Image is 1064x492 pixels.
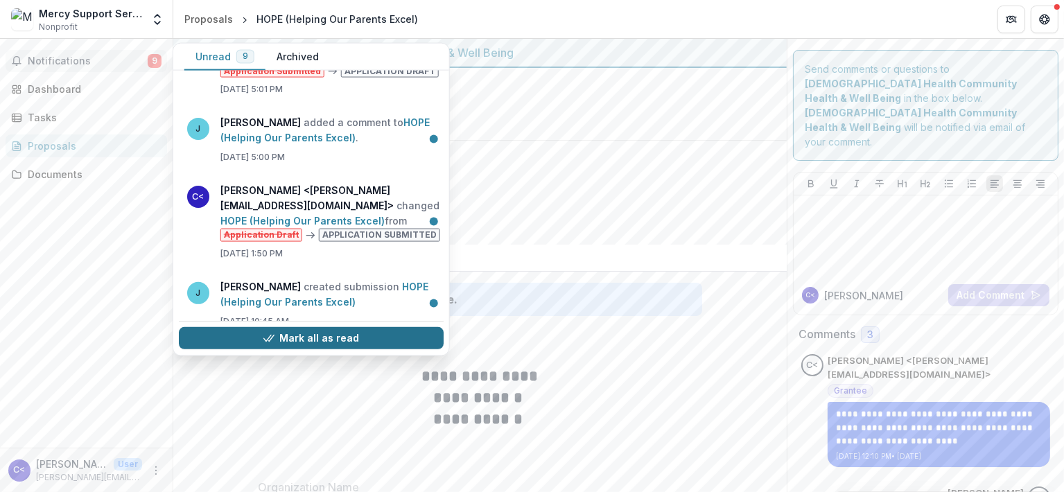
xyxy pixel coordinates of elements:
button: Ordered List [963,175,980,192]
div: Proposals [184,12,233,26]
span: 9 [243,51,248,61]
h2: Comments [799,328,855,341]
div: Carmen Queen <carmen@mssclay.org> [807,361,819,370]
div: Mercy Support Services [39,6,142,21]
button: Heading 1 [894,175,911,192]
button: Heading 2 [917,175,934,192]
strong: [DEMOGRAPHIC_DATA] Health Community Health & Well Being [805,78,1017,104]
p: [DATE] 5:01 PM [220,83,444,96]
p: [PERSON_NAME] [824,288,903,303]
a: Proposals [179,9,238,29]
img: Mercy Support Services [11,8,33,30]
p: [PERSON_NAME] <[PERSON_NAME][EMAIL_ADDRESS][DOMAIN_NAME]> [36,457,108,471]
span: Nonprofit [39,21,78,33]
strong: [DEMOGRAPHIC_DATA] Health Community Health & Well Being [805,107,1017,133]
p: added a comment to . [220,115,435,146]
p: [PERSON_NAME][EMAIL_ADDRESS][DOMAIN_NAME] [36,471,142,484]
button: Archived [265,44,330,71]
p: User [114,458,142,471]
a: Documents [6,163,167,186]
div: Carmen Queen <carmen@mssclay.org> [14,466,26,475]
button: Unread [184,44,265,71]
span: 3 [867,329,873,341]
span: Notifications [28,55,148,67]
h2: HOPE (Helping Our Parents Excel) [184,152,753,168]
button: Bullet List [941,175,957,192]
button: Underline [826,175,842,192]
button: Mark all as read [179,328,444,350]
button: Italicize [848,175,865,192]
p: [DATE] 1:50 PM [220,247,446,260]
button: Bold [803,175,819,192]
span: Grantee [834,386,867,396]
button: Strike [871,175,888,192]
div: Proposals [28,139,156,153]
a: HOPE (Helping Our Parents Excel) [220,116,430,143]
a: Tasks [6,106,167,129]
div: Documents [28,167,156,182]
p: created submission [220,279,435,310]
div: Tasks [28,110,156,125]
div: [DEMOGRAPHIC_DATA] Health Community Health & Well Being [184,44,776,61]
button: More [148,462,164,479]
div: HOPE (Helping Our Parents Excel) [256,12,418,26]
p: [PERSON_NAME] <[PERSON_NAME][EMAIL_ADDRESS][DOMAIN_NAME]> [828,354,1050,381]
button: Open entity switcher [148,6,167,33]
a: HOPE (Helping Our Parents Excel) [220,215,385,227]
a: Dashboard [6,78,167,100]
button: Align Center [1009,175,1026,192]
button: Get Help [1031,6,1058,33]
button: Align Left [986,175,1003,192]
a: Proposals [6,134,167,157]
p: [DATE] 12:10 PM • [DATE] [836,451,1042,462]
button: Partners [997,6,1025,33]
span: 9 [148,54,162,68]
p: changed from [220,34,444,78]
div: Dashboard [28,82,156,96]
nav: breadcrumb [179,9,424,29]
button: Notifications9 [6,50,167,72]
a: HOPE (Helping Our Parents Excel) [220,281,428,308]
button: Align Right [1032,175,1049,192]
div: Carmen Queen <carmen@mssclay.org> [805,292,815,299]
button: Add Comment [948,284,1049,306]
div: Send comments or questions to in the box below. will be notified via email of your comment. [793,50,1058,161]
p: changed from [220,183,446,242]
